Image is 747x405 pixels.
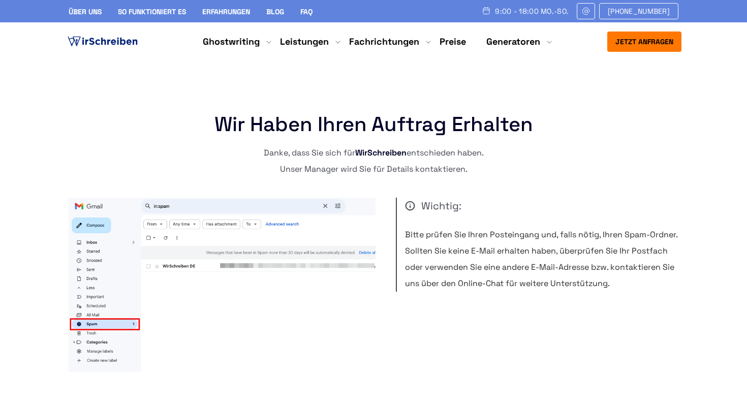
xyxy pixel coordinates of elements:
[280,36,329,48] a: Leistungen
[482,7,491,15] img: Schedule
[486,36,540,48] a: Generatoren
[69,7,102,16] a: Über uns
[440,36,466,47] a: Preise
[203,36,260,48] a: Ghostwriting
[608,7,670,15] span: [PHONE_NUMBER]
[599,3,678,19] a: [PHONE_NUMBER]
[66,34,140,49] img: logo ghostwriter-österreich
[581,7,590,15] img: Email
[349,36,419,48] a: Fachrichtungen
[495,7,569,15] span: 9:00 - 18:00 Mo.-So.
[69,198,376,372] img: thanks
[405,198,678,214] span: Wichtig:
[405,227,678,292] p: Bitte prüfen Sie Ihren Posteingang und, falls nötig, Ihren Spam-Ordner. Sollten Sie keine E-Mail ...
[355,147,407,158] strong: WirSchreiben
[118,7,186,16] a: So funktioniert es
[300,7,313,16] a: FAQ
[202,7,250,16] a: Erfahrungen
[69,161,678,177] p: Unser Manager wird Sie für Details kontaktieren.
[69,114,678,135] h1: Wir haben Ihren Auftrag erhalten
[266,7,284,16] a: Blog
[69,145,678,161] p: Danke, dass Sie sich für entschieden haben.
[607,32,681,52] button: Jetzt anfragen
